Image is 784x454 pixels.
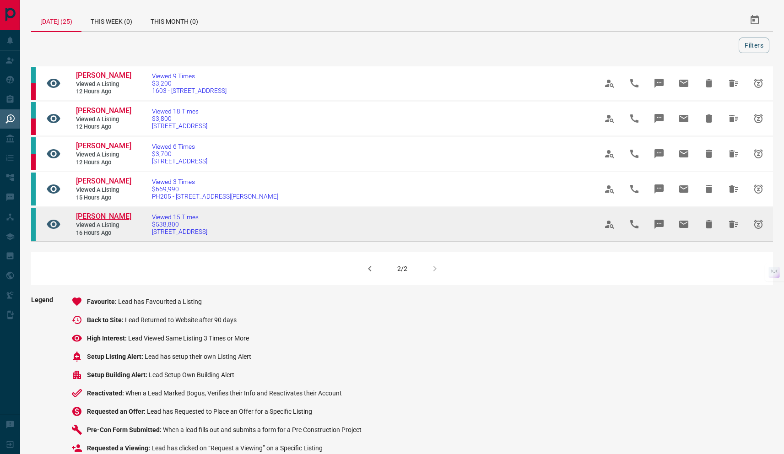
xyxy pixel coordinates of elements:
div: condos.ca [31,137,36,154]
span: Hide All from ATIF ZAHOOR [723,143,745,165]
span: Call [623,143,645,165]
span: Snooze [747,108,769,130]
span: View Profile [599,143,621,165]
span: Lead has Requested to Place an Offer for a Specific Listing [147,408,312,415]
span: [PERSON_NAME] [76,141,131,150]
div: 2/2 [397,265,407,272]
span: Viewed a Listing [76,81,131,88]
span: Call [623,213,645,235]
span: Setup Listing Alert [87,353,145,360]
span: Email [673,178,695,200]
span: PH205 - [STREET_ADDRESS][PERSON_NAME] [152,193,278,200]
span: Lead Viewed Same Listing 3 Times or More [128,335,249,342]
span: Hide [698,178,720,200]
span: Viewed 15 Times [152,213,207,221]
span: 15 hours ago [76,194,131,202]
div: This Month (0) [141,9,207,31]
span: Lead Returned to Website after 90 days [125,316,237,324]
span: $3,200 [152,80,227,87]
div: property.ca [31,83,36,100]
span: Setup Building Alert [87,371,149,378]
span: Message [648,143,670,165]
span: Hide [698,143,720,165]
span: [PERSON_NAME] [76,106,131,115]
a: Viewed 9 Times$3,2001603 - [STREET_ADDRESS] [152,72,227,94]
span: High Interest [87,335,128,342]
span: Snooze [747,72,769,94]
a: Viewed 6 Times$3,700[STREET_ADDRESS] [152,143,207,165]
a: [PERSON_NAME] [76,212,131,222]
span: [PERSON_NAME] [76,71,131,80]
span: Hide All from Janice Chung [723,213,745,235]
span: Viewed a Listing [76,116,131,124]
span: $669,990 [152,185,278,193]
span: View Profile [599,178,621,200]
span: $3,700 [152,150,207,157]
div: property.ca [31,154,36,170]
span: When a lead fills out and submits a form for a Pre Construction Project [163,426,362,433]
span: [STREET_ADDRESS] [152,228,207,235]
button: Filters [739,38,769,53]
a: [PERSON_NAME] [76,106,131,116]
button: Select Date Range [744,9,766,31]
span: Back to Site [87,316,125,324]
div: [DATE] (25) [31,9,81,32]
span: Hide All from Lillian Lu [723,178,745,200]
span: Call [623,108,645,130]
span: Lead has Favourited a Listing [118,298,202,305]
div: condos.ca [31,67,36,83]
span: Hide All from ATIF ZAHOOR [723,72,745,94]
span: [PERSON_NAME] [76,177,131,185]
span: Email [673,213,695,235]
span: View Profile [599,213,621,235]
span: $538,800 [152,221,207,228]
a: Viewed 15 Times$538,800[STREET_ADDRESS] [152,213,207,235]
span: [STREET_ADDRESS] [152,122,207,130]
span: Viewed a Listing [76,186,131,194]
span: Viewed 3 Times [152,178,278,185]
span: Call [623,178,645,200]
span: Email [673,72,695,94]
span: Snooze [747,143,769,165]
span: Favourite [87,298,118,305]
span: 12 hours ago [76,88,131,96]
a: Viewed 3 Times$669,990PH205 - [STREET_ADDRESS][PERSON_NAME] [152,178,278,200]
span: Lead Setup Own Building Alert [149,371,234,378]
div: property.ca [31,119,36,135]
span: 16 hours ago [76,229,131,237]
span: Pre-Con Form Submitted [87,426,163,433]
span: Viewed a Listing [76,222,131,229]
span: $3,800 [152,115,207,122]
span: Email [673,143,695,165]
span: Reactivated [87,389,125,397]
span: 12 hours ago [76,123,131,131]
div: condos.ca [31,208,36,241]
span: Snooze [747,178,769,200]
a: [PERSON_NAME] [76,71,131,81]
span: Snooze [747,213,769,235]
span: Call [623,72,645,94]
span: When a Lead Marked Bogus, Verifies their Info and Reactivates their Account [125,389,342,397]
span: Lead has setup their own Listing Alert [145,353,251,360]
span: Viewed 18 Times [152,108,207,115]
div: condos.ca [31,102,36,119]
span: Hide [698,213,720,235]
a: [PERSON_NAME] [76,177,131,186]
span: Requested a Viewing [87,444,151,452]
span: Viewed a Listing [76,151,131,159]
div: This Week (0) [81,9,141,31]
span: Message [648,72,670,94]
span: [PERSON_NAME] [76,212,131,221]
span: Message [648,178,670,200]
a: Viewed 18 Times$3,800[STREET_ADDRESS] [152,108,207,130]
span: View Profile [599,72,621,94]
a: [PERSON_NAME] [76,141,131,151]
span: Lead has clicked on “Request a Viewing” on a Specific Listing [151,444,323,452]
span: Viewed 6 Times [152,143,207,150]
span: Hide [698,72,720,94]
span: Message [648,213,670,235]
span: [STREET_ADDRESS] [152,157,207,165]
span: Viewed 9 Times [152,72,227,80]
span: Hide [698,108,720,130]
span: Hide All from ATIF ZAHOOR [723,108,745,130]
